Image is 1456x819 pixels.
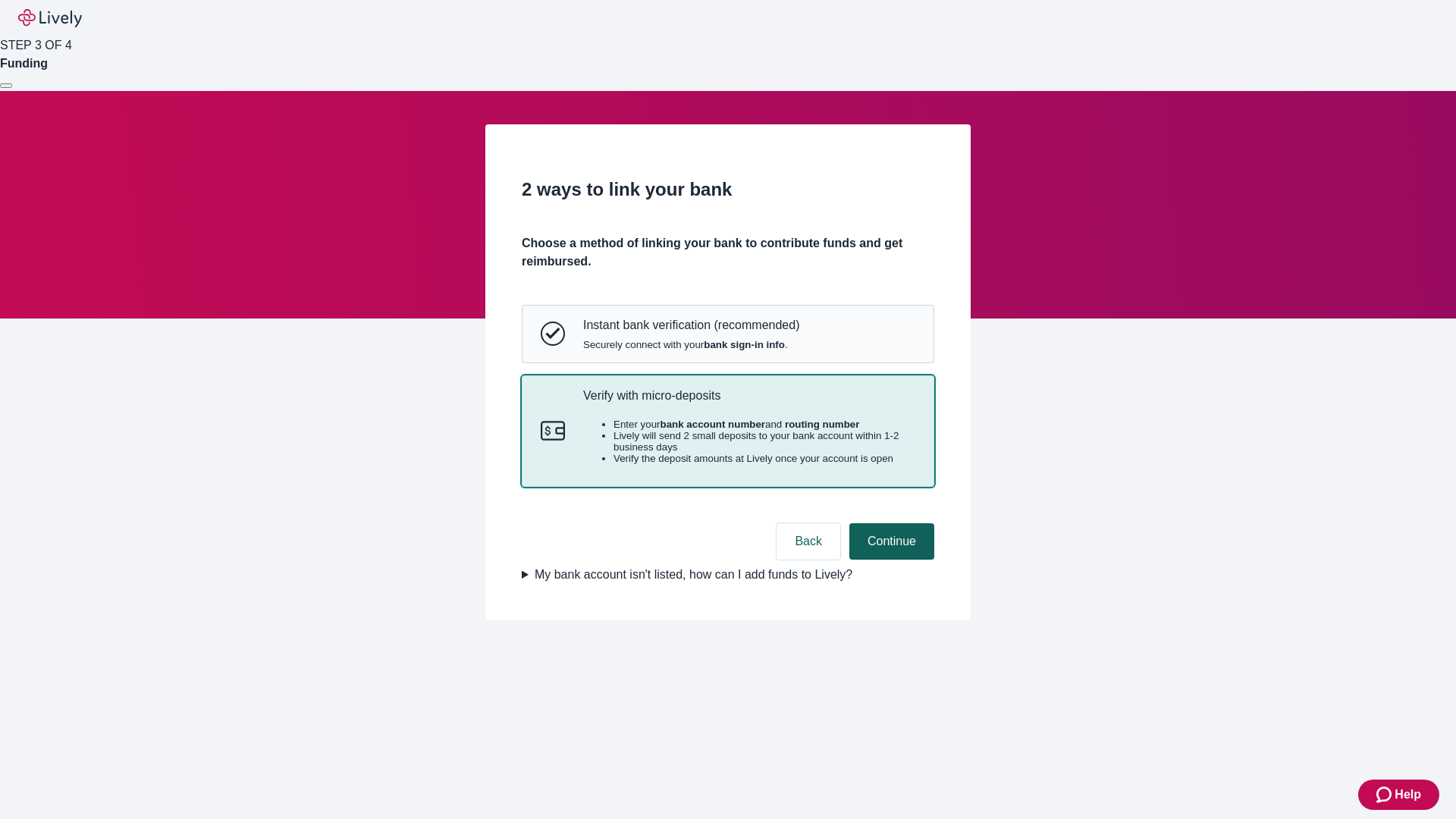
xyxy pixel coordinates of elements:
p: Verify with micro-deposits [583,388,915,403]
summary: My bank account isn't listed, how can I add funds to Lively? [522,566,934,584]
span: Securely connect with your . [583,339,799,350]
strong: bank sign-in info [704,339,785,350]
strong: routing number [785,419,859,430]
p: Instant bank verification (recommended) [583,318,799,332]
li: Verify the deposit amounts at Lively once your account is open [613,453,915,464]
button: Instant bank verificationInstant bank verification (recommended)Securely connect with yourbank si... [522,306,934,362]
h2: 2 ways to link your bank [522,176,934,203]
li: Enter your and [613,419,915,430]
button: Micro-depositsVerify with micro-depositsEnter yourbank account numberand routing numberLively wil... [522,376,934,487]
button: Zendesk support iconHelp [1358,780,1439,810]
svg: Zendesk support icon [1376,786,1395,804]
strong: bank account number [661,419,766,430]
span: Help [1395,786,1421,804]
svg: Instant bank verification [541,322,565,346]
button: Continue [849,523,934,560]
svg: Micro-deposits [541,419,565,443]
h4: Choose a method of linking your bank to contribute funds and get reimbursed. [522,234,934,271]
img: Lively [18,9,82,27]
li: Lively will send 2 small deposits to your bank account within 1-2 business days [613,430,915,453]
button: Back [777,523,840,560]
